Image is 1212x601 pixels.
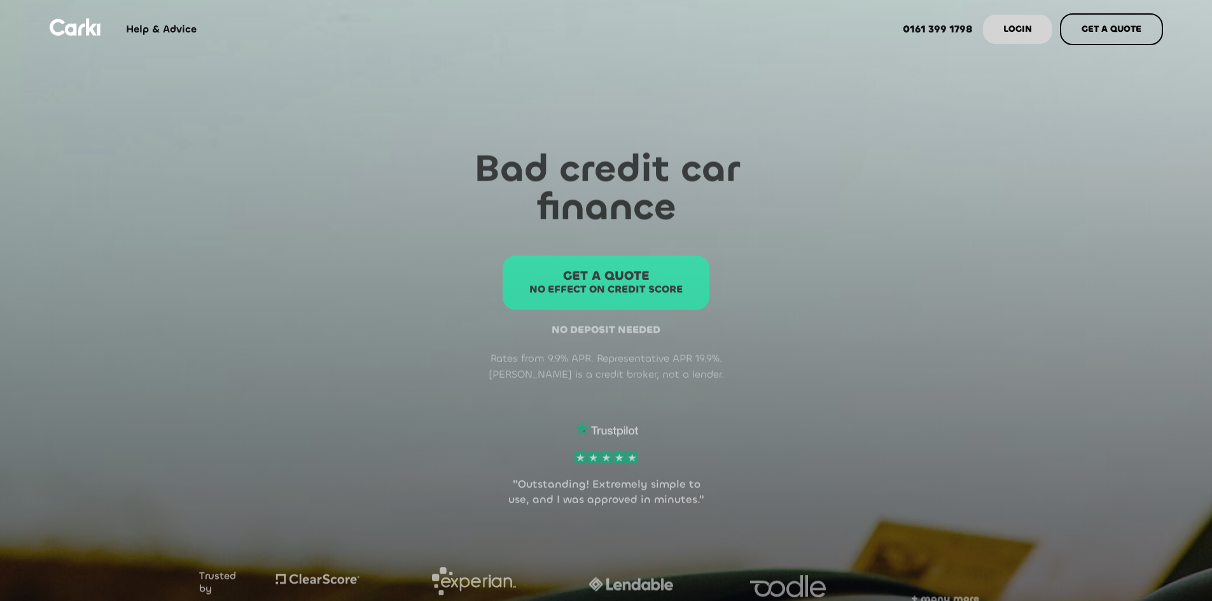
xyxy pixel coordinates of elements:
strong: GET A QUOTE [563,267,650,284]
img: Company logo [263,574,372,584]
a: LOGIN [983,15,1052,44]
img: Logo [50,18,101,36]
a: GET A QUOTE [1060,13,1163,45]
p: "Outstanding! Extremely simple to use, and I was approved in minutes." [501,477,711,508]
strong: GET A QUOTE [1082,23,1141,35]
h1: Bad credit car finance [422,150,791,226]
img: stars [575,452,638,464]
div: Trusted by [199,570,249,595]
img: Company logo [737,575,839,597]
strong: 0161 399 1798 [903,22,973,36]
strong: LOGIN [1003,23,1032,35]
img: Company logo [419,567,529,595]
p: NO DEPOSIT NEEDED [503,322,709,338]
a: GET A QUOTENo effect on credit score [503,256,709,310]
a: Help & Advice [116,4,207,54]
img: trustpilot [575,421,638,437]
a: 0161 399 1798 [893,4,983,54]
img: Company logo [576,576,686,591]
p: Rates from 9.9% APR. Representative APR 19.9%. [PERSON_NAME] is a credit broker, not a lender. [482,350,730,382]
